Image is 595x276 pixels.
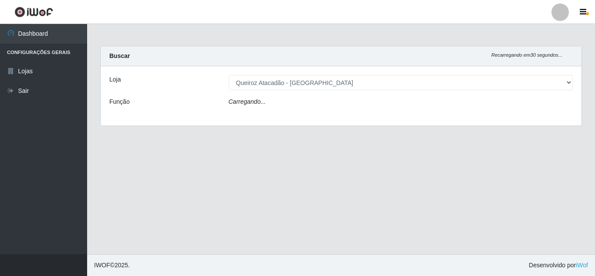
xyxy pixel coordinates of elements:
[109,75,121,84] label: Loja
[229,98,266,105] i: Carregando...
[14,7,53,17] img: CoreUI Logo
[576,262,588,269] a: iWof
[491,52,562,58] i: Recarregando em 30 segundos...
[109,97,130,106] label: Função
[94,261,130,270] span: © 2025 .
[94,262,110,269] span: IWOF
[529,261,588,270] span: Desenvolvido por
[109,52,130,59] strong: Buscar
